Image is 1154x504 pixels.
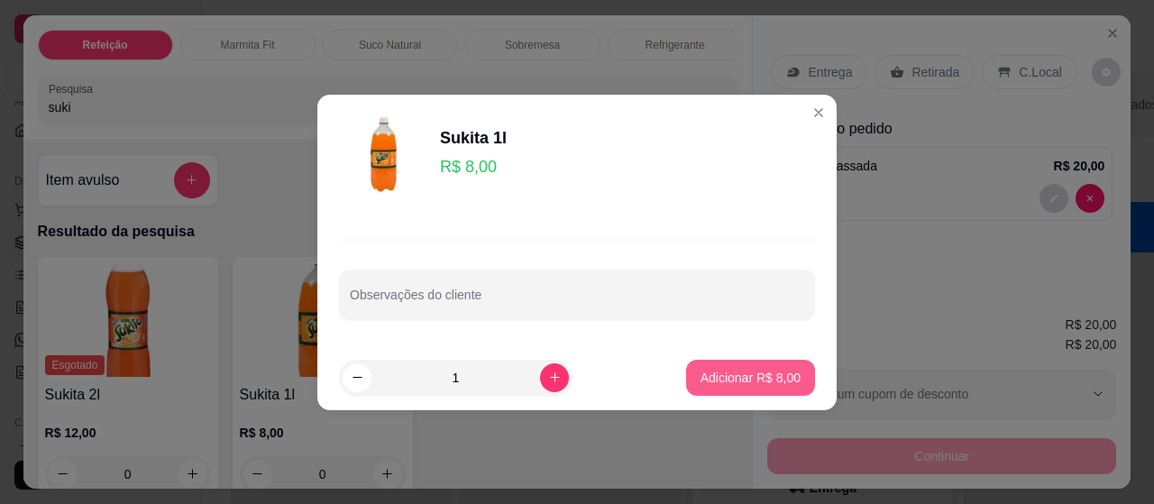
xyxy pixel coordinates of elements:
button: increase-product-quantity [540,363,569,392]
p: Adicionar R$ 8,00 [701,369,801,387]
button: Adicionar R$ 8,00 [686,360,815,396]
img: product-image [339,109,429,199]
button: decrease-product-quantity [343,363,371,392]
p: R$ 8,00 [440,154,507,179]
input: Observações do cliente [350,293,804,311]
div: Sukita 1l [440,125,507,151]
button: Close [804,98,833,127]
